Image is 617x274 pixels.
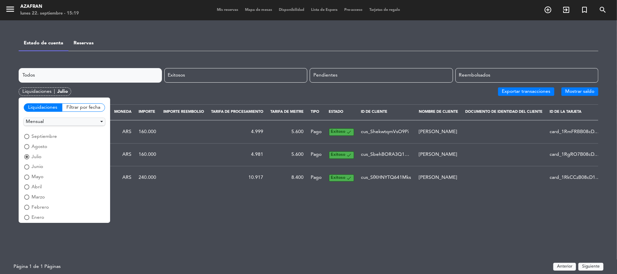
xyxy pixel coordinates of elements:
span: Estado [329,110,344,114]
span: Tipo [311,110,320,114]
button: Mensual [24,118,105,126]
div: cus_ShekwtqmVsO9Pi [361,128,412,136]
a: Estado de cuenta [24,41,63,45]
td: 5.600 [267,143,307,166]
span: radio_button_unchecked [24,204,30,210]
span: Tarifa de Meitre [271,110,304,114]
td: ARS [111,120,135,143]
td: Pago [307,143,325,166]
span: Moneda [115,110,132,114]
span: radio_button_unchecked [24,133,30,140]
span: abril [32,183,42,191]
span: enero [32,214,44,222]
i: add_circle_outline [544,6,552,14]
span: Mapa de mesas [242,8,275,12]
td: 240.000 [135,166,160,189]
div: card_1RgRO7B08cD1ddIJaoBxI6SU [550,151,601,159]
td: 8.400 [267,166,307,189]
div: julio [57,88,68,96]
span: Lista de Espera [308,8,341,12]
span: radio_button_unchecked [24,164,30,170]
td: 5.600 [267,120,307,143]
span: check [347,129,352,135]
div: cus_SbehBORA3Q1pcu [361,151,412,159]
td: [PERSON_NAME] [415,143,462,166]
span: septiembre [32,133,57,141]
span: Importe [139,110,156,114]
td: ARS [111,166,135,189]
span: radio_button_unchecked [24,214,30,220]
i: menu [5,4,15,14]
span: Tarifa de procesamiento [211,110,264,114]
span: Tarjetas de regalo [366,8,404,12]
td: [PERSON_NAME] [415,120,462,143]
span: 4.999 [251,129,264,134]
a: Reservas [74,41,94,45]
span: Disponibilidad [275,8,308,12]
span: check [347,152,352,159]
span: febrero [32,204,49,211]
div: Todos [19,68,162,83]
span: 4.981 [251,152,264,157]
span: radio_button_checked [24,154,30,160]
span: agosto [32,143,47,151]
div: Pendientes [310,68,453,83]
i: turned_in_not [580,6,589,14]
div: Exitoso [329,151,354,159]
div: cus_SfXHNYTQ641Mks [361,174,412,182]
span: Id de la tarjeta [550,110,582,114]
span: radio_button_unchecked [24,174,30,180]
span: Pre-acceso [341,8,366,12]
div: card_1RmFRBB08cD1ddIJQAGC2HI9 [550,128,601,136]
i: exit_to_app [562,6,570,14]
span: Importe reembolso [164,110,204,114]
span: mayo [32,173,43,181]
div: Liquidaciones [22,88,57,96]
i: search [599,6,607,14]
div: Filtrar por fecha [62,103,105,112]
div: Exitoso [329,174,354,182]
div: Exitoso [329,128,354,136]
div: Exitosos [164,68,308,83]
td: Pago [307,166,325,189]
span: julio [32,153,41,161]
span: Nombre de cliente [419,110,458,114]
div: Liquidaciones [24,103,62,112]
div: Reembolsados [455,68,599,83]
span: Mis reservas [213,8,242,12]
th: Id de cliente [357,104,415,120]
span: junio [32,163,43,171]
span: Documento de identidad del cliente [466,110,543,114]
span: | [54,88,55,96]
span: radio_button_unchecked [24,194,30,200]
td: [PERSON_NAME] [415,166,462,189]
div: Azafran [20,3,79,10]
span: radio_button_unchecked [24,184,30,190]
td: ARS [111,143,135,166]
span: marzo [32,193,45,201]
td: Pago [307,120,325,143]
td: 160.000 [135,120,160,143]
button: Exportar transacciones [498,87,554,96]
button: menu [5,4,15,17]
td: 160.000 [135,143,160,166]
div: card_1RkCCzB08cD1ddIJnDXph8xs [550,174,601,182]
button: Mostrar saldo [561,87,598,96]
div: lunes 22. septiembre - 15:19 [20,10,79,17]
span: check [347,175,352,182]
span: 10.917 [249,175,264,180]
span: radio_button_unchecked [24,144,30,150]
